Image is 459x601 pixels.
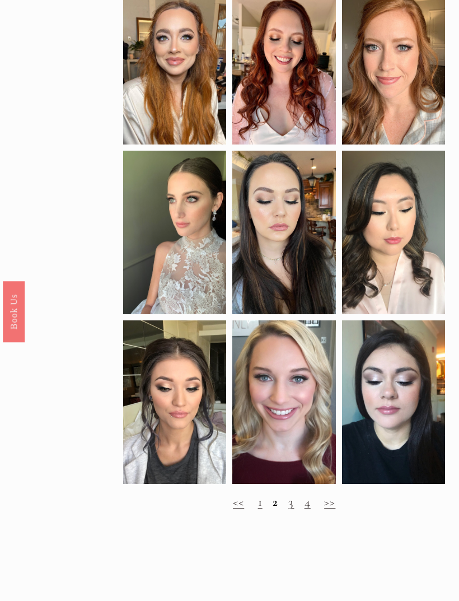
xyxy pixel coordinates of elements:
[273,495,278,509] strong: 2
[3,281,25,342] a: Book Us
[233,495,244,509] a: <<
[305,495,311,509] a: 4
[324,495,335,509] a: >>
[288,495,294,509] a: 3
[258,495,263,509] a: 1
